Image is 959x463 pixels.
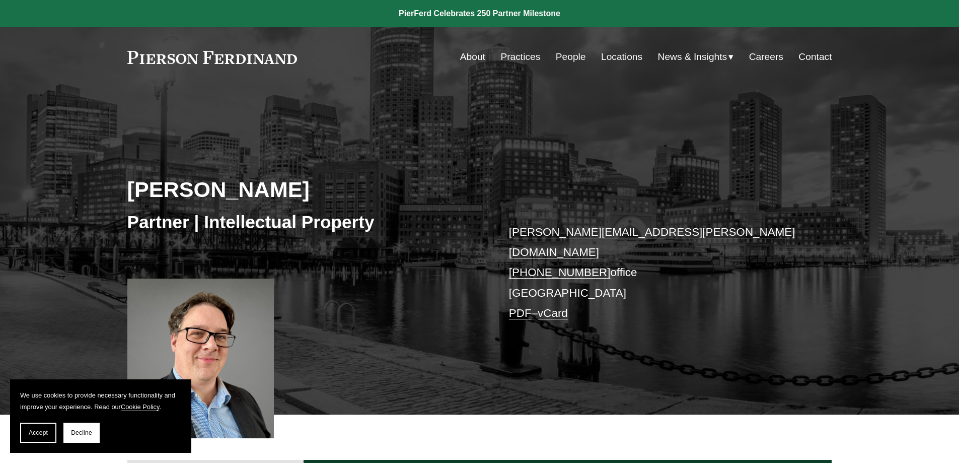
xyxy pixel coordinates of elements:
[658,48,727,66] span: News & Insights
[500,47,540,67] a: Practices
[127,176,480,203] h2: [PERSON_NAME]
[460,47,485,67] a: About
[509,307,532,319] a: PDF
[556,47,586,67] a: People
[509,222,802,324] p: office [GEOGRAPHIC_DATA] –
[127,211,480,233] h3: Partner | Intellectual Property
[29,429,48,436] span: Accept
[509,226,795,258] a: [PERSON_NAME][EMAIL_ADDRESS][PERSON_NAME][DOMAIN_NAME]
[10,379,191,453] section: Cookie banner
[20,423,56,443] button: Accept
[63,423,100,443] button: Decline
[20,389,181,413] p: We use cookies to provide necessary functionality and improve your experience. Read our .
[71,429,92,436] span: Decline
[798,47,832,67] a: Contact
[601,47,642,67] a: Locations
[509,266,611,279] a: [PHONE_NUMBER]
[121,403,160,411] a: Cookie Policy
[658,47,734,67] a: folder dropdown
[538,307,568,319] a: vCard
[749,47,783,67] a: Careers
